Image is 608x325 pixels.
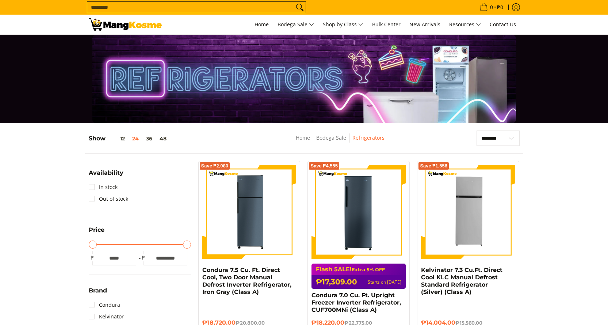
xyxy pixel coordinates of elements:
summary: Open [89,170,123,181]
img: condura-direct-cool-7.5-cubic-feet-2-door-manual-defrost-inverter-ref-iron-gray-full-view-mang-kosme [202,165,297,259]
span: ₱0 [496,5,504,10]
span: Availability [89,170,123,176]
span: Bulk Center [372,21,401,28]
span: Save ₱1,556 [420,164,447,168]
a: Out of stock [89,193,128,205]
span: Shop by Class [323,20,363,29]
a: Contact Us [486,15,520,34]
span: Bodega Sale [278,20,314,29]
span: Price [89,227,104,233]
button: 12 [106,136,129,141]
button: 36 [142,136,156,141]
button: 24 [129,136,142,141]
a: Condura 7.5 Cu. Ft. Direct Cool, Two Door Manual Defrost Inverter Refrigerator, Iron Gray (Class A) [202,267,291,295]
span: Save ₱4,555 [310,164,338,168]
img: Kelvinator 7.3 Cu.Ft. Direct Cool KLC Manual Defrost Standard Refrigerator (Silver) (Class A) [421,165,515,259]
a: Shop by Class [319,15,367,34]
span: 0 [489,5,494,10]
button: Search [294,2,306,13]
a: Kelvinator [89,311,124,322]
a: Bodega Sale [274,15,318,34]
img: Condura 7.0 Cu. Ft. Upright Freezer Inverter Refrigerator, CUF700MNi (Class A) [311,165,406,259]
span: ₱ [89,254,96,261]
summary: Open [89,227,104,238]
span: Contact Us [490,21,516,28]
a: Kelvinator 7.3 Cu.Ft. Direct Cool KLC Manual Defrost Standard Refrigerator (Silver) (Class A) [421,267,502,295]
span: Save ₱2,080 [201,164,229,168]
a: Home [296,134,310,141]
span: New Arrivals [409,21,440,28]
span: Resources [449,20,481,29]
a: Condura [89,299,120,311]
a: Refrigerators [352,134,385,141]
span: Home [255,21,269,28]
nav: Breadcrumbs [242,133,438,150]
button: 48 [156,136,170,141]
a: Bodega Sale [316,134,346,141]
a: New Arrivals [406,15,444,34]
a: Bulk Center [368,15,404,34]
img: Bodega Sale Refrigerator l Mang Kosme: Home Appliances Warehouse Sale [89,18,162,31]
span: Brand [89,288,107,294]
span: ₱ [140,254,147,261]
a: In stock [89,181,118,193]
a: Home [251,15,272,34]
a: Resources [446,15,485,34]
h5: Show [89,135,170,142]
span: • [478,3,505,11]
summary: Open [89,288,107,299]
a: Condura 7.0 Cu. Ft. Upright Freezer Inverter Refrigerator, CUF700MNi (Class A) [311,292,401,313]
nav: Main Menu [169,15,520,34]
